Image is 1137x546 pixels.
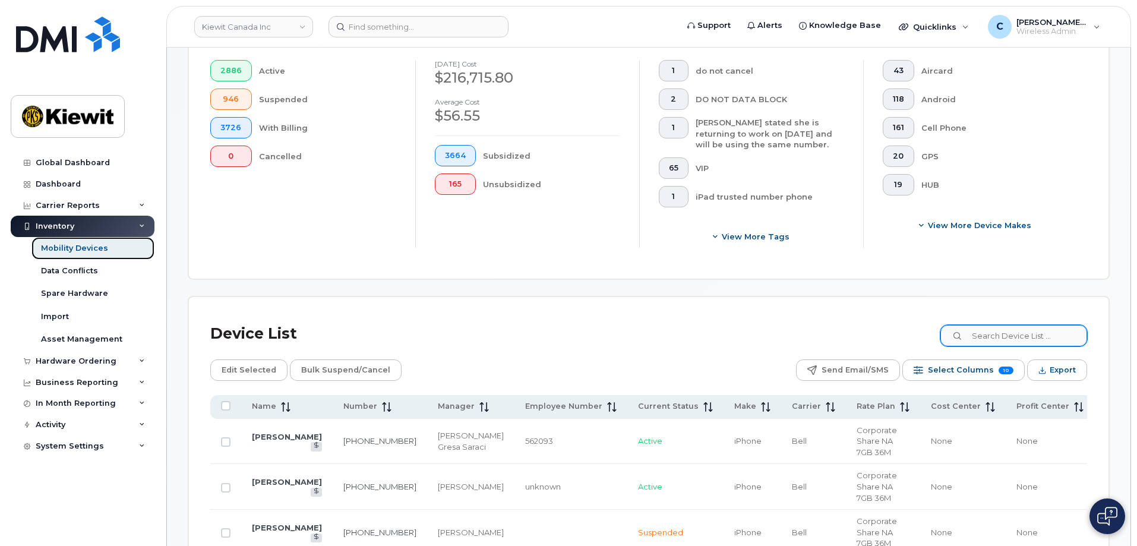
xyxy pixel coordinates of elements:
span: Cost Center [931,401,981,412]
div: Cancelled [259,146,397,167]
button: 65 [659,157,688,179]
a: [PHONE_NUMBER] [343,528,416,537]
span: 118 [893,94,904,104]
span: Corporate Share NA 7GB 36M [857,471,897,502]
div: Carson.Cowan [980,15,1108,39]
span: Carrier [792,401,821,412]
div: VIP [696,157,845,179]
div: $216,715.80 [435,68,620,88]
button: 0 [210,146,252,167]
div: Unsubsidized [483,173,621,195]
span: 65 [669,163,678,173]
span: None [931,482,952,491]
button: 161 [883,117,914,138]
a: Alerts [739,14,791,37]
button: 118 [883,89,914,110]
div: $56.55 [435,106,620,126]
span: 43 [893,66,904,75]
h4: Average cost [435,98,620,106]
span: unknown [525,482,561,491]
span: 10 [999,367,1013,374]
div: With Billing [259,117,397,138]
span: None [1016,436,1038,446]
button: 3664 [435,145,476,166]
a: Knowledge Base [791,14,889,37]
a: [PHONE_NUMBER] [343,436,416,446]
input: Search Device List ... [940,325,1087,346]
span: Bell [792,528,807,537]
div: Aircard [921,60,1069,81]
span: View more tags [722,231,789,242]
span: Active [638,482,662,491]
span: Alerts [757,20,782,31]
button: View More Device Makes [883,214,1068,236]
div: Cell Phone [921,117,1069,138]
span: Rate Plan [857,401,895,412]
a: [PHONE_NUMBER] [343,482,416,491]
span: None [931,436,952,446]
span: Bell [792,436,807,446]
button: 165 [435,173,476,195]
span: 0 [220,152,242,161]
button: View more tags [659,226,844,248]
span: 3664 [445,151,466,160]
div: [PERSON_NAME] [438,430,504,441]
span: 562093 [525,436,553,446]
span: 2 [669,94,678,104]
a: [PERSON_NAME] [252,432,322,441]
button: 43 [883,60,914,81]
span: None [1016,482,1038,491]
span: Number [343,401,377,412]
button: Export [1027,359,1087,381]
input: Find something... [329,16,509,37]
span: Current Status [638,401,699,412]
div: [PERSON_NAME] [438,481,504,493]
div: Device List [210,318,297,349]
button: 2 [659,89,688,110]
span: Bell [792,482,807,491]
button: 1 [659,117,688,138]
button: Edit Selected [210,359,288,381]
span: Employee Number [525,401,602,412]
span: 20 [893,152,904,161]
button: Bulk Suspend/Cancel [290,359,402,381]
span: Select Columns [928,361,994,379]
button: 1 [659,186,688,207]
div: Gresa Saraci [438,441,504,453]
button: 1 [659,60,688,81]
span: Knowledge Base [809,20,881,31]
span: Corporate Share NA 7GB 36M [857,425,897,457]
div: do not cancel [696,60,845,81]
div: [PERSON_NAME] [438,527,504,538]
div: GPS [921,146,1069,167]
a: [PERSON_NAME] [252,477,322,487]
span: Manager [438,401,475,412]
span: Quicklinks [913,22,956,31]
span: Export [1050,361,1076,379]
a: View Last Bill [311,488,322,497]
button: 946 [210,89,252,110]
span: None [1016,528,1038,537]
button: 19 [883,174,914,195]
span: 165 [445,179,466,189]
div: Subsidized [483,145,621,166]
a: [PERSON_NAME] [252,523,322,532]
div: [PERSON_NAME] stated she is returning to work on [DATE] and will be using the same number. [696,117,845,150]
div: Suspended [259,89,397,110]
span: [PERSON_NAME].[PERSON_NAME] [1016,17,1088,27]
div: Quicklinks [890,15,977,39]
div: DO NOT DATA BLOCK [696,89,845,110]
a: Kiewit Canada Inc [194,16,313,37]
span: Bulk Suspend/Cancel [301,361,390,379]
span: Profit Center [1016,401,1069,412]
span: Support [697,20,731,31]
span: 19 [893,180,904,190]
a: Support [679,14,739,37]
button: 3726 [210,117,252,138]
a: View Last Bill [311,442,322,451]
span: 2886 [220,66,242,75]
span: iPhone [734,436,762,446]
span: iPhone [734,528,762,537]
span: 946 [220,94,242,104]
span: Name [252,401,276,412]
